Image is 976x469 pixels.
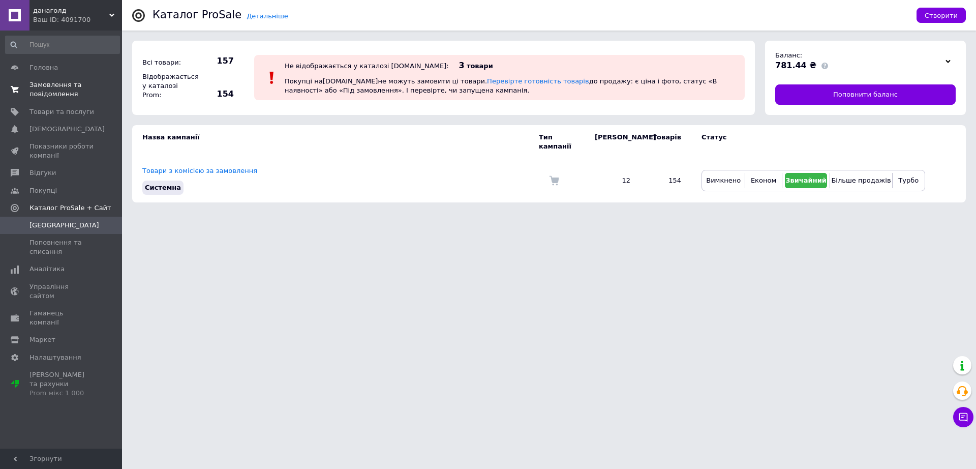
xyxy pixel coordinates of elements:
button: Вимкнено [705,173,742,188]
td: Тип кампанії [539,125,585,159]
span: Вимкнено [706,177,741,184]
span: Звичайний [785,177,827,184]
span: Поповнення та списання [29,238,94,256]
span: Головна [29,63,58,72]
span: Поповнити баланс [833,90,898,99]
span: 154 [198,89,234,100]
span: Більше продажів [831,177,891,184]
img: :exclamation: [264,70,280,85]
a: Детальніше [247,12,288,20]
span: Аналітика [29,265,65,274]
button: Створити [917,8,966,23]
span: Каталог ProSale + Сайт [29,203,111,213]
span: данаголд [33,6,109,15]
span: Створити [925,12,958,19]
span: Турбо [898,177,919,184]
span: [DEMOGRAPHIC_DATA] [29,125,105,134]
span: Налаштування [29,353,81,362]
a: Товари з комісією за замовлення [142,167,257,174]
div: Ваш ID: 4091700 [33,15,122,24]
div: Не відображається у каталозі [DOMAIN_NAME]: [285,62,449,70]
td: Назва кампанії [132,125,539,159]
span: 157 [198,55,234,67]
span: 781.44 ₴ [775,61,816,70]
span: Економ [751,177,776,184]
div: Всі товари: [140,55,196,70]
span: Покупці на [DOMAIN_NAME] не можуть замовити ці товари. до продажу: є ціна і фото, статус «В наявн... [285,77,717,94]
span: [GEOGRAPHIC_DATA] [29,221,99,230]
button: Звичайний [785,173,828,188]
span: Замовлення та повідомлення [29,80,94,99]
a: Перевірте готовність товарів [487,77,589,85]
span: товари [467,62,493,70]
a: Поповнити баланс [775,84,956,105]
span: Маркет [29,335,55,344]
td: 12 [585,159,640,202]
div: Каталог ProSale [152,10,241,20]
td: Статус [691,125,925,159]
div: Відображається у каталозі Prom: [140,70,196,103]
span: Управління сайтом [29,282,94,301]
button: Чат з покупцем [953,407,973,427]
td: 154 [640,159,691,202]
div: Prom мікс 1 000 [29,389,94,398]
span: Відгуки [29,168,56,178]
button: Турбо [895,173,922,188]
span: Гаманець компанії [29,309,94,327]
td: Товарів [640,125,691,159]
button: Економ [748,173,779,188]
span: 3 [459,61,465,70]
span: Покупці [29,186,57,195]
span: Показники роботи компанії [29,142,94,160]
input: Пошук [5,36,120,54]
button: Більше продажів [833,173,889,188]
span: Товари та послуги [29,107,94,116]
td: [PERSON_NAME] [585,125,640,159]
span: [PERSON_NAME] та рахунки [29,370,94,398]
span: Системна [145,184,181,191]
img: Комісія за замовлення [549,175,559,186]
span: Баланс: [775,51,802,59]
